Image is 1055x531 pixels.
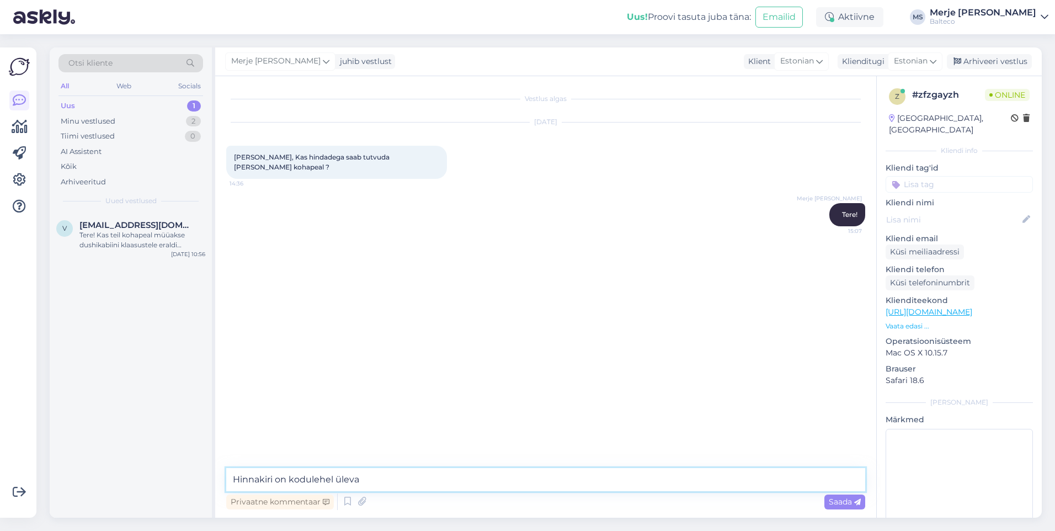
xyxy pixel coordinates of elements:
span: v [62,224,67,232]
div: Minu vestlused [61,116,115,127]
div: 1 [187,100,201,111]
span: 15:07 [820,227,862,235]
div: 0 [185,131,201,142]
p: Kliendi telefon [886,264,1033,275]
div: MS [910,9,925,25]
div: AI Assistent [61,146,102,157]
div: Klient [744,56,771,67]
div: All [58,79,71,93]
span: Otsi kliente [68,57,113,69]
div: Klienditugi [838,56,885,67]
div: Küsi telefoninumbrit [886,275,974,290]
span: Merje [PERSON_NAME] [797,194,862,203]
div: Arhiveeritud [61,177,106,188]
span: Tere! [842,210,857,219]
div: Socials [176,79,203,93]
p: Operatsioonisüsteem [886,336,1033,347]
p: Mac OS X 10.15.7 [886,347,1033,359]
span: Estonian [780,55,814,67]
button: Emailid [755,7,803,28]
span: Saada [829,497,861,507]
div: # zfzgayzh [912,88,985,102]
a: Merje [PERSON_NAME]Balteco [930,8,1048,26]
span: Uued vestlused [105,196,157,206]
a: [URL][DOMAIN_NAME] [886,307,972,317]
div: Küsi meiliaadressi [886,245,964,259]
p: Klienditeekond [886,295,1033,306]
span: [PERSON_NAME], Kas hindadega saab tutvuda [PERSON_NAME] kohapeal ? [234,153,391,171]
div: Tere! Kas teil kohapeal müüakse dushikabiini klaasustele eraldi uksenupe või käepidemeid? [79,230,205,250]
p: Märkmed [886,414,1033,426]
span: z [895,92,899,100]
div: Proovi tasuta juba täna: [627,10,751,24]
div: Merje [PERSON_NAME] [930,8,1036,17]
span: Merje [PERSON_NAME] [231,55,321,67]
div: [DATE] 10:56 [171,250,205,258]
textarea: Hinnakiri on kodulehel üleva [226,468,865,491]
div: Arhiveeri vestlus [947,54,1032,69]
p: Kliendi email [886,233,1033,245]
div: Kliendi info [886,146,1033,156]
div: [GEOGRAPHIC_DATA], [GEOGRAPHIC_DATA] [889,113,1011,136]
img: Askly Logo [9,56,30,77]
p: Vaata edasi ... [886,321,1033,331]
span: 14:36 [230,179,271,188]
b: Uus! [627,12,648,22]
div: [PERSON_NAME] [886,397,1033,407]
div: juhib vestlust [335,56,392,67]
p: Safari 18.6 [886,375,1033,386]
span: Online [985,89,1030,101]
div: Aktiivne [816,7,883,27]
div: [DATE] [226,117,865,127]
div: Web [114,79,134,93]
div: 2 [186,116,201,127]
input: Lisa nimi [886,214,1020,226]
div: Tiimi vestlused [61,131,115,142]
span: vlad13678@gmail.com [79,220,194,230]
input: Lisa tag [886,176,1033,193]
div: Privaatne kommentaar [226,495,334,509]
div: Vestlus algas [226,94,865,104]
p: Brauser [886,363,1033,375]
div: Uus [61,100,75,111]
p: Kliendi tag'id [886,162,1033,174]
div: Kõik [61,161,77,172]
div: Balteco [930,17,1036,26]
p: Kliendi nimi [886,197,1033,209]
span: Estonian [894,55,928,67]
